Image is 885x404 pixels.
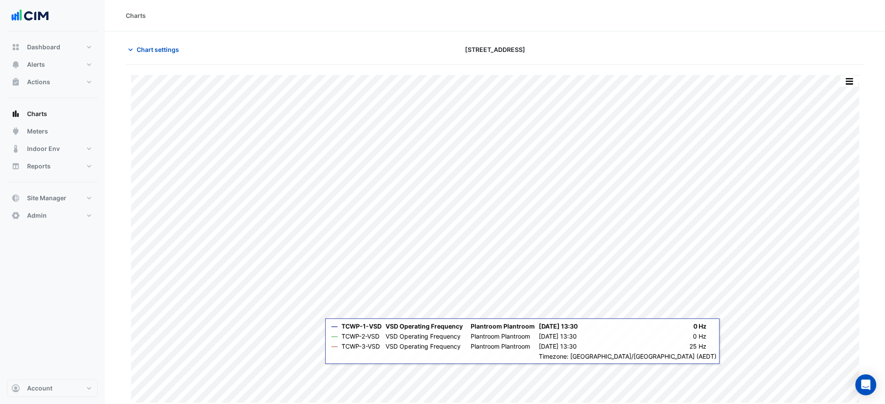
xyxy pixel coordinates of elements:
span: Site Manager [27,194,66,202]
div: Open Intercom Messenger [855,374,876,395]
app-icon: Indoor Env [11,144,20,153]
app-icon: Actions [11,78,20,86]
button: Actions [7,73,98,91]
span: Actions [27,78,50,86]
app-icon: Charts [11,110,20,118]
button: Admin [7,207,98,224]
button: Reports [7,157,98,175]
span: Alerts [27,60,45,69]
span: Chart settings [137,45,179,54]
span: Meters [27,127,48,136]
app-icon: Reports [11,162,20,171]
app-icon: Meters [11,127,20,136]
app-icon: Alerts [11,60,20,69]
span: Dashboard [27,43,60,51]
button: Site Manager [7,189,98,207]
button: Account [7,380,98,397]
app-icon: Dashboard [11,43,20,51]
button: Chart settings [126,42,185,57]
span: Admin [27,211,47,220]
span: Indoor Env [27,144,60,153]
button: Alerts [7,56,98,73]
button: Meters [7,123,98,140]
div: Charts [126,11,146,20]
span: Reports [27,162,51,171]
button: Indoor Env [7,140,98,157]
span: [STREET_ADDRESS] [465,45,525,54]
app-icon: Site Manager [11,194,20,202]
img: Company Logo [10,7,50,24]
app-icon: Admin [11,211,20,220]
button: Dashboard [7,38,98,56]
button: Charts [7,105,98,123]
span: Account [27,384,52,393]
button: More Options [840,76,858,87]
span: Charts [27,110,47,118]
